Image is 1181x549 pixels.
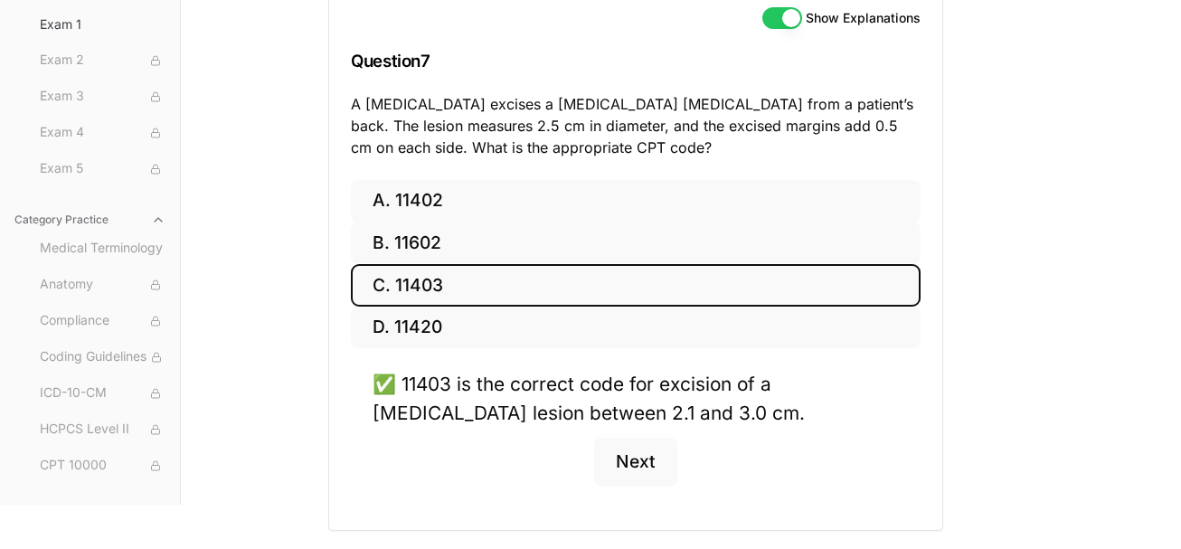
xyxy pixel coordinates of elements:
button: Next [594,438,677,487]
button: Category Practice [7,205,173,234]
span: Exam 5 [40,159,165,179]
span: HCPCS Level II [40,420,165,440]
button: Medical Terminology [33,234,173,263]
button: Exam 1 [33,10,173,39]
button: Anatomy [33,270,173,299]
button: HCPCS Level II [33,415,173,444]
span: Exam 1 [40,15,165,33]
span: CPT 10000 [40,456,165,476]
span: Coding Guidelines [40,347,165,367]
span: Anatomy [40,275,165,295]
button: CPT 10000 [33,451,173,480]
h3: Question 7 [351,34,921,88]
span: Exam 3 [40,87,165,107]
button: Exam 3 [33,82,173,111]
div: ✅ 11403 is the correct code for excision of a [MEDICAL_DATA] lesion between 2.1 and 3.0 cm. [373,370,899,426]
span: Compliance [40,311,165,331]
button: Exam 4 [33,118,173,147]
button: Coding Guidelines [33,343,173,372]
button: C. 11403 [351,264,921,307]
button: Exam 5 [33,155,173,184]
button: A. 11402 [351,180,921,222]
button: CPT 20000 [33,487,173,516]
button: Compliance [33,307,173,336]
button: B. 11602 [351,222,921,265]
button: Exam 2 [33,46,173,75]
p: A [MEDICAL_DATA] excises a [MEDICAL_DATA] [MEDICAL_DATA] from a patient’s back. The lesion measur... [351,93,921,158]
span: ICD-10-CM [40,383,165,403]
label: Show Explanations [806,12,921,24]
span: Exam 2 [40,51,165,71]
span: Medical Terminology [40,239,165,259]
span: Exam 4 [40,123,165,143]
button: ICD-10-CM [33,379,173,408]
button: D. 11420 [351,307,921,349]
